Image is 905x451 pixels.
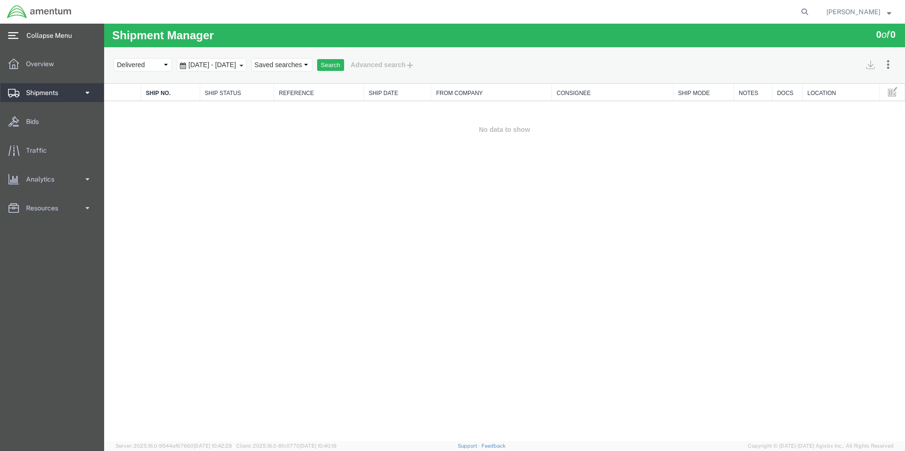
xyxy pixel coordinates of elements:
[26,141,53,160] span: Traffic
[27,26,79,45] span: Collapse Menu
[175,66,255,74] a: Reference
[240,33,317,49] button: Advanced search
[826,7,880,17] span: Edward Janse
[748,442,894,450] span: Copyright © [DATE]-[DATE] Agistix Inc., All Rights Reserved
[259,60,327,78] th: Ship Date
[0,54,104,73] a: Overview
[448,60,569,78] th: Consignee
[213,35,240,48] button: Search
[458,443,481,449] a: Support
[96,60,170,78] th: Ship Status
[26,170,61,189] span: Analytics
[481,443,506,449] a: Feedback
[0,199,104,217] a: Resources
[26,83,65,102] span: Shipments
[115,443,232,449] span: Server: 2025.16.0-9544af67660
[104,24,905,441] iframe: FS Legacy Container
[236,443,337,449] span: Client: 2025.16.0-8fc0770
[703,66,770,74] a: Location
[101,66,165,74] a: Ship Status
[630,60,668,78] th: Notes
[569,60,630,78] th: Ship Mode
[26,112,45,131] span: Bids
[170,60,260,78] th: Reference
[780,60,797,77] button: Manage table columns
[42,66,91,74] a: Ship No.
[7,5,72,19] img: logo
[26,54,61,73] span: Overview
[327,60,448,78] th: From Company
[452,66,564,74] a: Consignee
[826,6,892,17] button: [PERSON_NAME]
[0,112,104,131] a: Bids
[300,443,337,449] span: [DATE] 10:40:19
[26,199,65,217] span: Resources
[668,60,698,78] th: Docs
[0,141,104,160] a: Traffic
[37,60,96,78] th: Ship No.
[332,66,443,74] a: From Company
[0,83,104,102] a: Shipments
[194,443,232,449] span: [DATE] 10:42:29
[574,66,625,74] a: Ship Mode
[0,170,104,189] a: Analytics
[265,66,322,74] a: Ship Date
[673,66,693,74] a: Docs
[635,66,663,74] a: Notes
[698,60,775,78] th: Location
